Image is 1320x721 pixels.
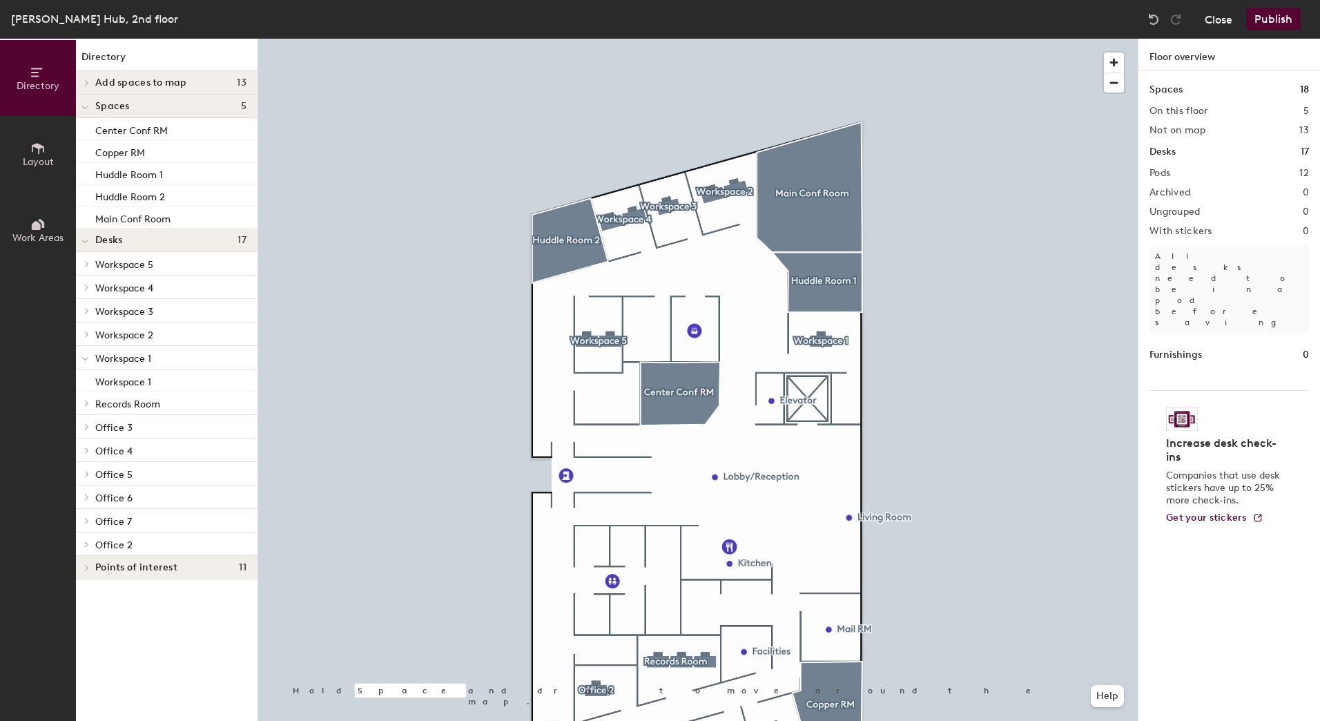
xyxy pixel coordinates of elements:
img: Redo [1169,12,1183,26]
h2: On this floor [1149,106,1208,117]
span: Records Room [95,398,160,410]
h1: Desks [1149,144,1176,160]
h2: Not on map [1149,125,1205,136]
span: Office 3 [95,422,133,434]
p: Copper RM [95,143,145,159]
span: Workspace 1 [95,353,151,365]
h2: 13 [1299,125,1309,136]
a: Get your stickers [1166,512,1263,524]
p: Huddle Room 2 [95,187,165,203]
img: Undo [1147,12,1161,26]
span: Office 2 [95,539,133,551]
p: Center Conf RM [95,121,168,137]
h1: Floor overview [1138,39,1320,71]
img: Sticker logo [1166,407,1198,431]
h2: 0 [1303,206,1309,218]
h2: 12 [1299,168,1309,179]
p: Companies that use desk stickers have up to 25% more check-ins. [1166,470,1284,507]
h1: Spaces [1149,82,1183,97]
span: Get your stickers [1166,512,1247,523]
span: Layout [23,156,54,168]
h1: Furnishings [1149,347,1202,363]
p: All desks need to be in a pod before saving [1149,245,1309,334]
span: Work Areas [12,232,64,244]
h2: 5 [1303,106,1309,117]
span: Office 7 [95,516,132,528]
span: Workspace 2 [95,329,153,341]
span: 5 [241,101,246,112]
p: Huddle Room 1 [95,165,163,181]
h2: Pods [1149,168,1170,179]
h2: With stickers [1149,226,1212,237]
h2: Archived [1149,187,1190,198]
h2: 0 [1303,226,1309,237]
span: Workspace 5 [95,259,153,271]
span: 17 [237,235,246,246]
h1: Directory [76,50,258,71]
p: Workspace 1 [95,372,151,388]
span: Workspace 4 [95,282,153,294]
p: Main Conf Room [95,209,171,225]
button: Help [1091,685,1124,707]
h1: 0 [1303,347,1309,363]
h2: 0 [1303,187,1309,198]
h4: Increase desk check-ins [1166,436,1284,464]
span: Office 6 [95,492,133,504]
h1: 17 [1301,144,1309,160]
span: Workspace 3 [95,306,153,318]
button: Close [1205,8,1232,30]
h1: 18 [1300,82,1309,97]
span: 11 [239,562,246,573]
span: Office 5 [95,469,133,481]
span: 13 [237,77,246,88]
span: Directory [17,80,59,92]
span: Spaces [95,101,130,112]
span: Desks [95,235,122,246]
span: Office 4 [95,445,133,457]
h2: Ungrouped [1149,206,1201,218]
button: Publish [1246,8,1301,30]
span: Add spaces to map [95,77,187,88]
span: Points of interest [95,562,177,573]
div: [PERSON_NAME] Hub, 2nd floor [11,10,178,28]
